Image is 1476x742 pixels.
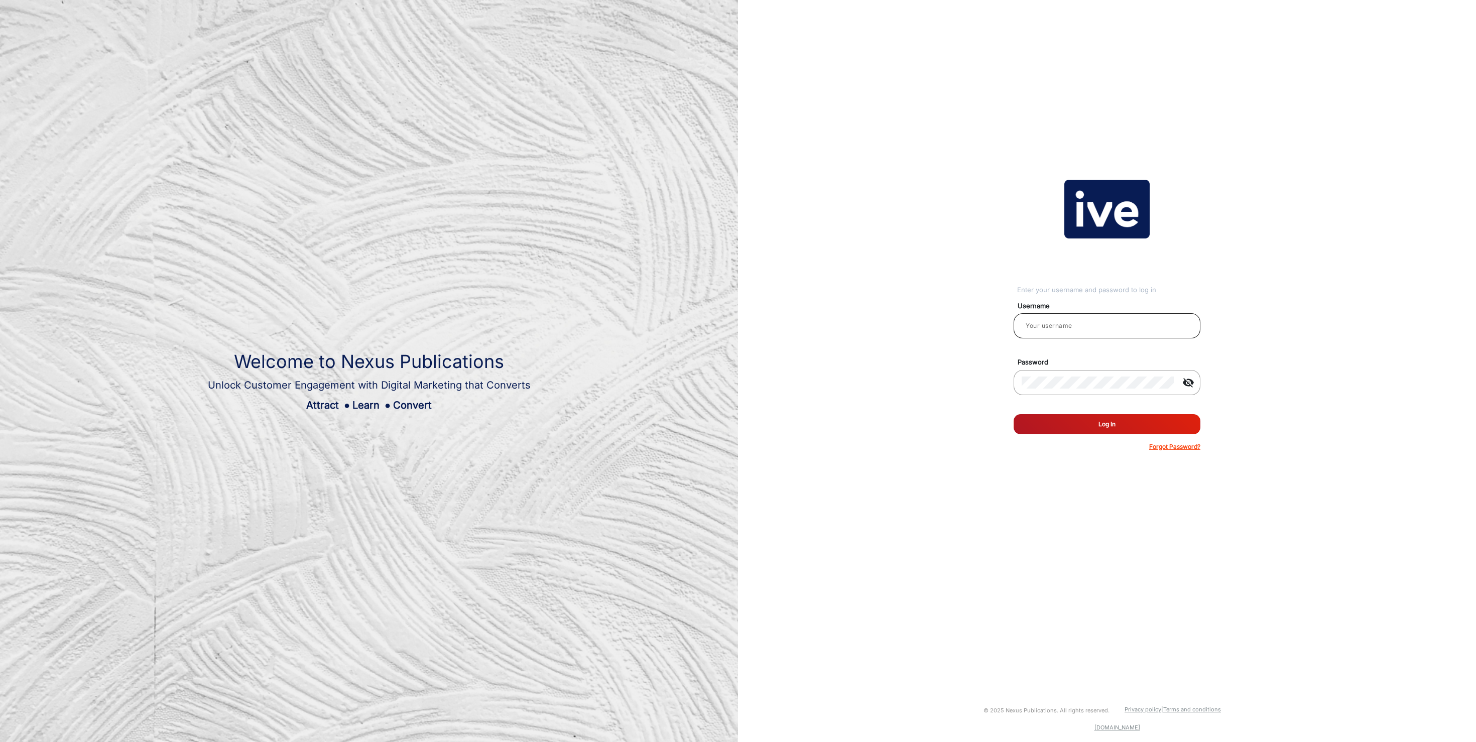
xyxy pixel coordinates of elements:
[1010,301,1212,311] mat-label: Username
[1010,357,1212,367] mat-label: Password
[208,351,531,373] h1: Welcome to Nexus Publications
[1064,180,1150,239] img: vmg-logo
[1014,414,1200,434] button: Log In
[385,399,391,411] span: ●
[208,398,531,413] div: Attract Learn Convert
[1176,377,1200,389] mat-icon: visibility_off
[1163,706,1221,713] a: Terms and conditions
[1094,724,1140,731] a: [DOMAIN_NAME]
[208,378,531,393] div: Unlock Customer Engagement with Digital Marketing that Converts
[1161,706,1163,713] a: |
[1022,320,1192,332] input: Your username
[1125,706,1161,713] a: Privacy policy
[1149,442,1200,451] p: Forgot Password?
[344,399,350,411] span: ●
[1017,285,1200,295] div: Enter your username and password to log in
[983,707,1110,714] small: © 2025 Nexus Publications. All rights reserved.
